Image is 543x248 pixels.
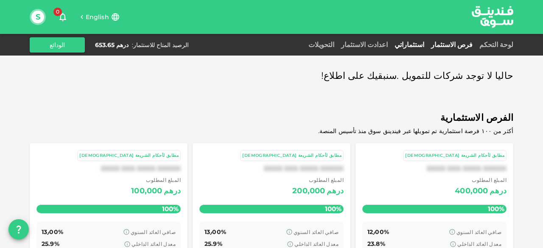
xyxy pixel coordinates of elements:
a: logo [472,0,513,33]
span: صافي العائد السنوي [294,229,339,235]
span: حاليا لا توجد شركات للتمويل .سنبقيك على اطلاع! [321,68,513,84]
a: استثماراتي [391,41,428,49]
span: 100% [323,203,344,215]
span: English [86,13,109,21]
div: مطابق لأحكام الشريعة [DEMOGRAPHIC_DATA] [79,152,179,159]
span: معدل العائد الداخلي [294,241,339,247]
span: 12٫00% [367,228,389,236]
span: معدل العائد الداخلي [457,241,501,247]
span: 100% [160,203,181,215]
button: S [31,11,44,23]
img: logo [461,0,524,33]
div: XXXX XXX XXXX XXXXX [199,164,344,173]
div: الرصيد المتاح للاستثمار : [132,41,189,49]
span: معدل العائد الداخلي [132,241,176,247]
div: XXXX XXX XXXX XXXXX [36,164,181,173]
a: التحويلات [305,41,338,49]
div: مطابق لأحكام الشريعة [DEMOGRAPHIC_DATA] [242,152,341,159]
div: مطابق لأحكام الشريعة [DEMOGRAPHIC_DATA] [405,152,504,159]
div: درهم [164,184,181,198]
div: XXXX XXX XXXX XXXXX [362,164,507,173]
span: 25.9% [204,240,222,248]
span: المبلغ المطلوب [292,176,344,184]
div: درهم [490,184,507,198]
span: 23.8% [367,240,385,248]
button: الودائع [30,37,85,53]
span: صافي العائد السنوي [131,229,176,235]
span: 13٫00% [42,228,63,236]
span: المبلغ المطلوب [455,176,507,184]
span: 25.9% [42,240,59,248]
span: 0 [53,8,62,16]
span: 13٫00% [204,228,226,236]
button: 0 [54,8,71,25]
span: الفرص الاستثمارية [30,110,513,126]
span: أكثر من ١٠٠ فرصة استثمارية تم تمويلها عبر فيندينق سوق منذ تأسيس المنصة. [318,127,513,135]
div: درهم [327,184,344,198]
span: 100% [486,203,507,215]
div: 100,000 [131,184,162,198]
a: فرص الاستثمار [428,41,476,49]
button: question [8,219,29,240]
a: اعدادت الاستثمار [338,41,391,49]
div: درهم 653.65 [95,41,129,49]
span: المبلغ المطلوب [131,176,181,184]
a: لوحة التحكم [476,41,513,49]
div: 200,000 [292,184,325,198]
span: صافي العائد السنوي [456,229,501,235]
div: 400,000 [455,184,488,198]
